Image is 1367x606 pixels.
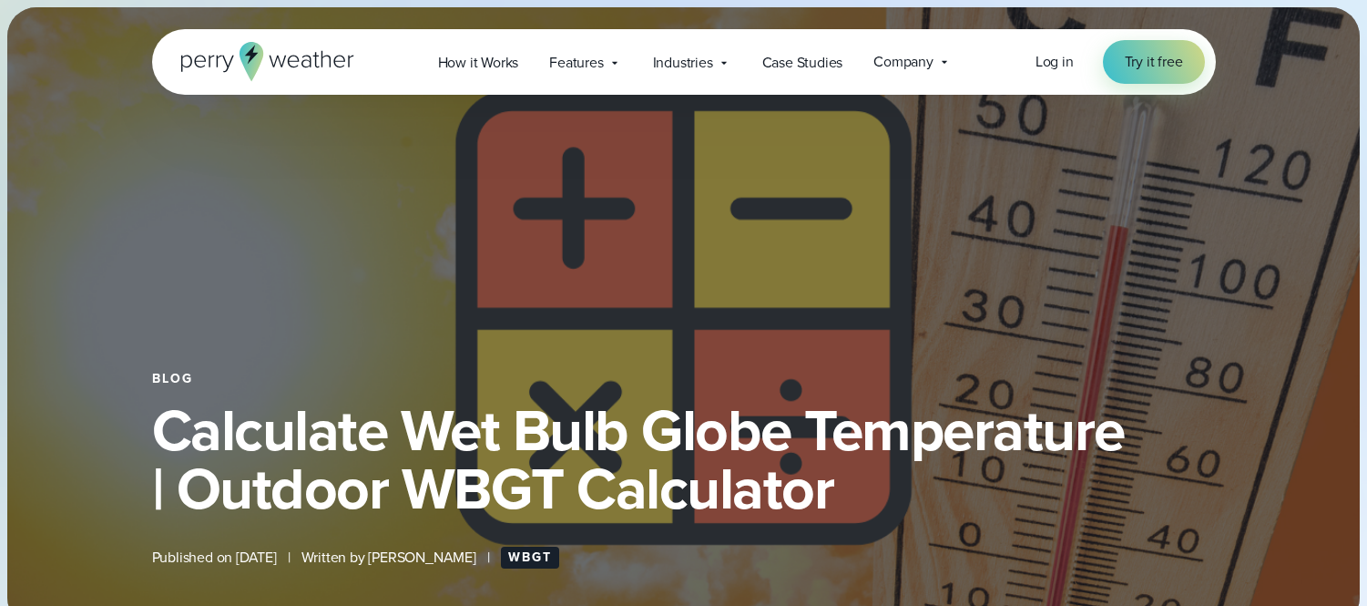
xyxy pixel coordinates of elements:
div: Blog [152,372,1216,386]
h1: Calculate Wet Bulb Globe Temperature | Outdoor WBGT Calculator [152,401,1216,518]
a: Log in [1035,51,1074,73]
span: Try it free [1125,51,1183,73]
span: | [487,547,490,569]
span: Log in [1035,51,1074,72]
span: Published on [DATE] [152,547,277,569]
a: Case Studies [747,44,859,81]
a: Try it free [1103,40,1205,84]
span: Features [549,52,603,74]
a: WBGT [501,547,559,569]
span: How it Works [438,52,519,74]
a: How it Works [423,44,535,81]
span: Case Studies [762,52,843,74]
span: | [288,547,291,569]
span: Written by [PERSON_NAME] [301,547,476,569]
span: Industries [653,52,713,74]
span: Company [873,51,933,73]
